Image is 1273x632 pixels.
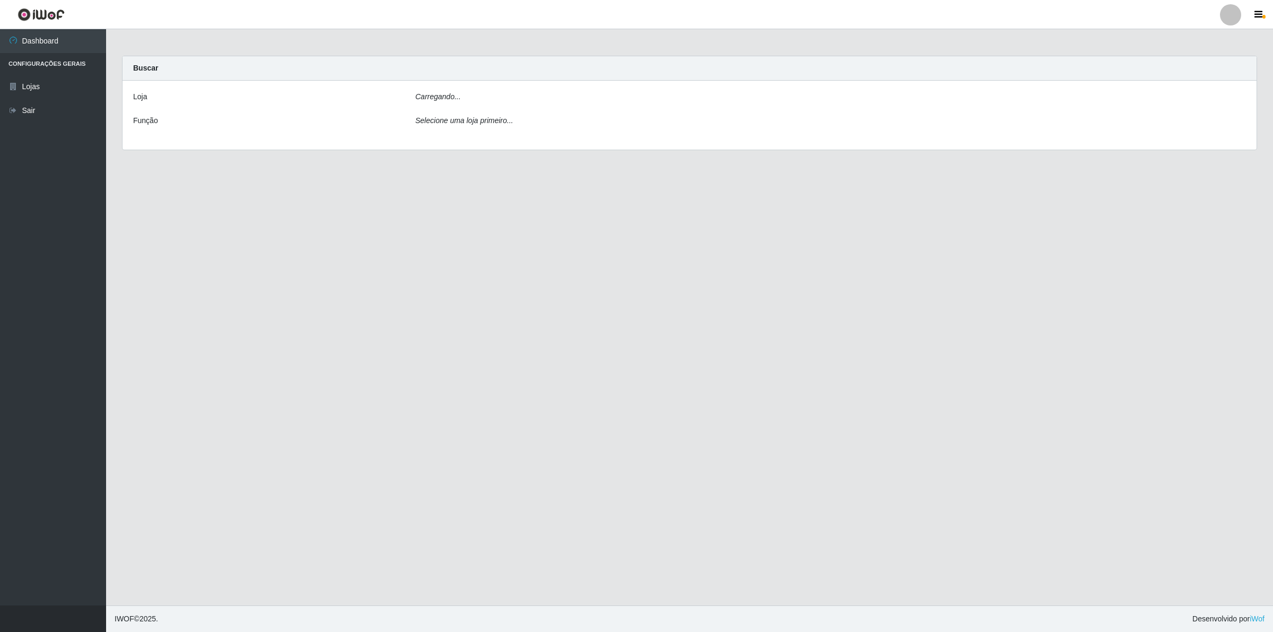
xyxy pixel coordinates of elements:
[1192,613,1265,625] span: Desenvolvido por
[133,115,158,126] label: Função
[1250,614,1265,623] a: iWof
[133,64,158,72] strong: Buscar
[115,614,134,623] span: IWOF
[415,116,513,125] i: Selecione uma loja primeiro...
[18,8,65,21] img: CoreUI Logo
[115,613,158,625] span: © 2025 .
[415,92,461,101] i: Carregando...
[133,91,147,102] label: Loja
